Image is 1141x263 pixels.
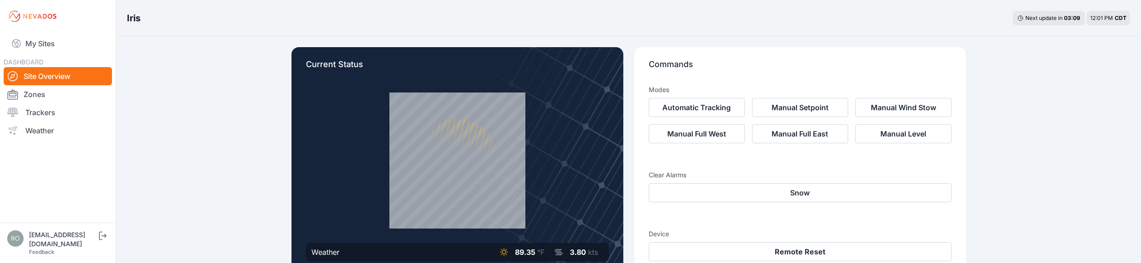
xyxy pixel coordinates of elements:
h3: Iris [127,12,141,24]
div: Weather [311,247,340,258]
a: Zones [4,85,112,103]
div: 03 : 09 [1064,15,1080,22]
span: DASHBOARD [4,58,44,66]
span: °F [537,248,544,257]
span: Next update in [1025,15,1063,21]
button: Automatic Tracking [649,98,745,117]
span: CDT [1115,15,1126,21]
img: rono@prim.com [7,230,24,247]
a: Trackers [4,103,112,122]
h3: Modes [649,85,669,94]
span: 12:01 PM [1090,15,1113,21]
nav: Breadcrumb [127,6,141,30]
a: Feedback [29,248,54,255]
span: kts [588,248,598,257]
a: My Sites [4,33,112,54]
button: Remote Reset [649,242,952,261]
button: Manual Setpoint [752,98,848,117]
span: 89.35 [515,248,535,257]
h3: Clear Alarms [649,170,952,180]
button: Manual Wind Stow [855,98,952,117]
img: Nevados [7,9,58,24]
button: Snow [649,183,952,202]
p: Current Status [306,58,609,78]
span: 3.80 [570,248,586,257]
h3: Device [649,229,952,239]
button: Manual Level [855,124,952,143]
p: Commands [649,58,952,78]
a: Weather [4,122,112,140]
button: Manual Full West [649,124,745,143]
div: [EMAIL_ADDRESS][DOMAIN_NAME] [29,230,97,248]
a: Site Overview [4,67,112,85]
button: Manual Full East [752,124,848,143]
